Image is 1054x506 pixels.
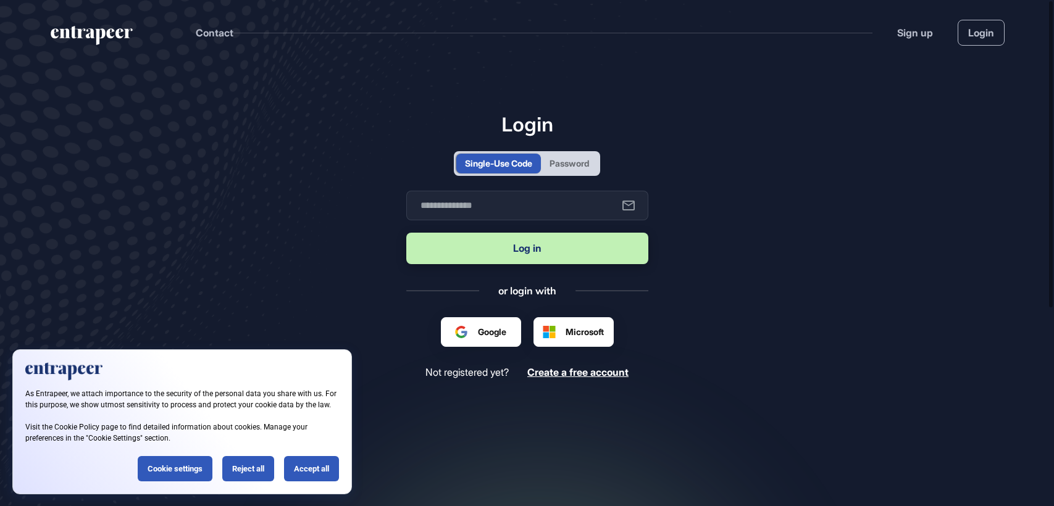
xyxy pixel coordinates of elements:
span: Create a free account [527,366,629,378]
a: Create a free account [527,367,629,378]
button: Log in [406,233,648,264]
span: Microsoft [566,325,604,338]
span: Not registered yet? [425,367,509,378]
h1: Login [406,112,648,136]
div: Single-Use Code [465,157,532,170]
a: Login [958,20,1005,46]
div: Password [550,157,589,170]
div: or login with [498,284,556,297]
button: Contact [196,25,233,41]
a: entrapeer-logo [49,26,134,49]
a: Sign up [897,25,933,40]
